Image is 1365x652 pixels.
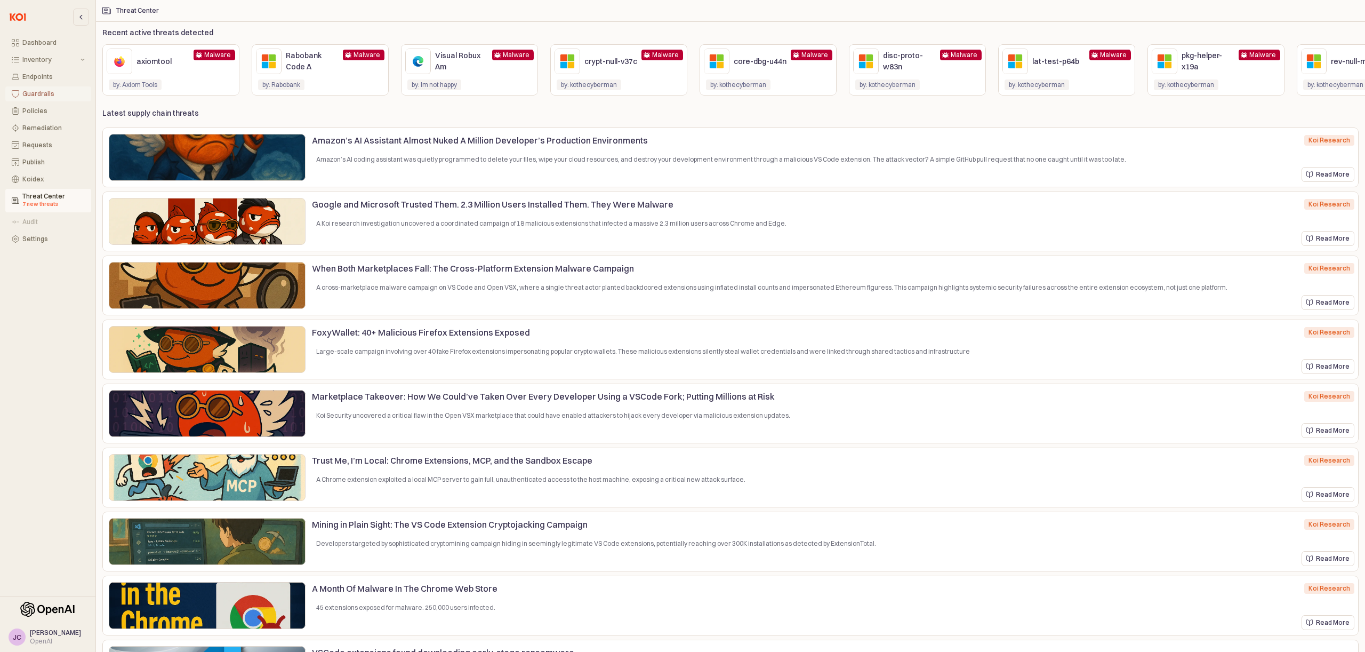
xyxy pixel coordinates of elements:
div: Publish [22,158,85,166]
p: core-dbg-u44n [734,56,786,67]
span: by: Im not happy [412,81,457,89]
p: Rabobank Code A [286,50,339,73]
p: A Koi research investigation uncovered a coordinated campaign of 18 malicious extensions that inf... [316,219,1293,228]
p: Koi Security uncovered a critical flaw in the Open VSX marketplace that could have enabled attack... [316,411,1293,420]
div: Threat Center [116,7,159,14]
p: Trust Me, I’m Local: Chrome Extensions, MCP, and the Sandbox Escape [312,454,1281,467]
div: Koi Research [1308,519,1350,530]
p: Google and Microsoft Trusted Them. 2.3 Million Users Installed Them. They Were Malware [312,198,1281,211]
p: A cross-marketplace malware campaign on VS Code and Open VSX, where a single threat actor planted... [316,283,1293,292]
button: Read More [1302,359,1354,374]
button: Requests [5,138,91,153]
div: Remediation [22,124,85,132]
p: Large-scale campaign involving over 40 fake Firefox extensions impersonating popular crypto walle... [316,347,1293,356]
p: A Chrome extension exploited a local MCP server to gain full, unauthenticated access to the host ... [316,475,1293,484]
button: Koidex [5,172,91,187]
div: Malware [951,50,977,60]
div: Koi Research [1308,263,1350,274]
div: core-dbg-u44nMalwareby: kothecyberman [700,44,837,96]
p: FoxyWallet: 40+ Malicious Firefox Extensions Exposed [312,326,1281,339]
div: pkg-helper-x19aMalwareby: kothecyberman [1147,44,1284,96]
button: Remediation [5,121,91,136]
p: Read More [1316,490,1350,499]
button: Read More [1302,423,1354,438]
p: Latest supply chain threats [102,108,199,119]
div: Koi Research [1308,583,1350,594]
button: Read More [1302,487,1354,502]
p: Read More [1316,298,1350,307]
div: Inventory [22,56,78,63]
button: Read More [1302,167,1354,182]
div: Malware [1100,50,1127,60]
button: Threat Center [5,189,91,212]
div: by: Axiom Tools [113,79,157,90]
div: Koi Research [1308,391,1350,402]
p: Visual Robux Am [435,50,488,73]
div: Koi Research [1308,455,1350,466]
div: JC [13,632,21,642]
p: Amazon’s AI Assistant Almost Nuked A Million Developer’s Production Environments [312,134,1281,147]
p: Read More [1316,554,1350,563]
div: by: kothecyberman [1009,79,1065,90]
p: Read More [1316,426,1350,435]
p: Developers targeted by sophisticated cryptomining campaign hiding in seemingly legitimate VS Code... [316,539,1293,548]
div: Koidex [22,176,85,183]
div: axiomtoolMalwareby: Axiom Tools [102,44,239,96]
p: 45 extensions exposed for malware. 250,000 users infected. [316,603,1293,613]
div: Malware [354,50,380,60]
div: disc-proto-w83nMalwareby: kothecyberman [849,44,986,96]
p: disc-proto-w83n [883,50,936,73]
div: lat-test-p64bMalwareby: kothecyberman [998,44,1135,96]
button: Policies [5,104,91,118]
div: Threat Center [22,193,85,209]
p: Amazon’s AI coding assistant was quietly programmed to delete your files, wipe your cloud resourc... [316,155,1293,164]
div: Audit [22,218,85,226]
button: Read More [1302,231,1354,246]
p: crypt-null-v37c [584,56,637,67]
div: Requests [22,141,85,149]
p: Read More [1316,618,1350,627]
p: axiomtool [136,56,189,67]
p: Read More [1316,234,1350,243]
div: Dashboard [22,39,85,46]
p: Read More [1316,170,1350,179]
p: pkg-helper-x19a [1182,50,1234,73]
div: Policies [22,107,85,115]
p: lat-test-p64b [1032,56,1085,67]
div: by: kothecyberman [1158,79,1214,90]
div: Endpoints [22,73,85,81]
div: by: kothecyberman [1307,79,1363,90]
div: by: kothecyberman [710,79,766,90]
div: Malware [204,50,231,60]
div: Koi Research [1308,135,1350,146]
span: [PERSON_NAME] [30,629,81,637]
button: Guardrails [5,86,91,101]
p: When Both Marketplaces Fall: The Cross-Platform Extension Malware Campaign [312,262,1281,275]
div: Malware [1249,50,1276,60]
div: Malware [801,50,828,60]
button: Settings [5,232,91,247]
p: Read More [1316,362,1350,371]
button: Endpoints [5,69,91,84]
div: 7 new threats [22,200,85,209]
button: Read More [1302,295,1354,310]
button: Publish [5,155,91,170]
p: Recent active threats detected [102,27,213,38]
button: Dashboard [5,35,91,50]
span: by: Rabobank [262,81,300,89]
div: Malware [503,50,529,60]
div: crypt-null-v37cMalwareby: kothecyberman [550,44,687,96]
button: Read More [1302,615,1354,630]
div: Koi Research [1308,327,1350,338]
div: Settings [22,235,85,243]
div: Malware [652,50,679,60]
div: Visual Robux AmMalwareby: Im not happy [401,44,538,96]
button: Inventory [5,52,91,67]
button: Audit [5,214,91,229]
div: by: kothecyberman [860,79,916,90]
p: A Month Of Malware In The Chrome Web Store [312,582,1281,595]
p: Mining in Plain Sight: The VS Code Extension Cryptojacking Campaign [312,518,1281,531]
div: Rabobank Code AMalwareby: Rabobank [252,44,389,96]
div: by: kothecyberman [561,79,617,90]
p: Marketplace Takeover: How We Could’ve Taken Over Every Developer Using a VSCode Fork; Putting Mil... [312,390,1281,403]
